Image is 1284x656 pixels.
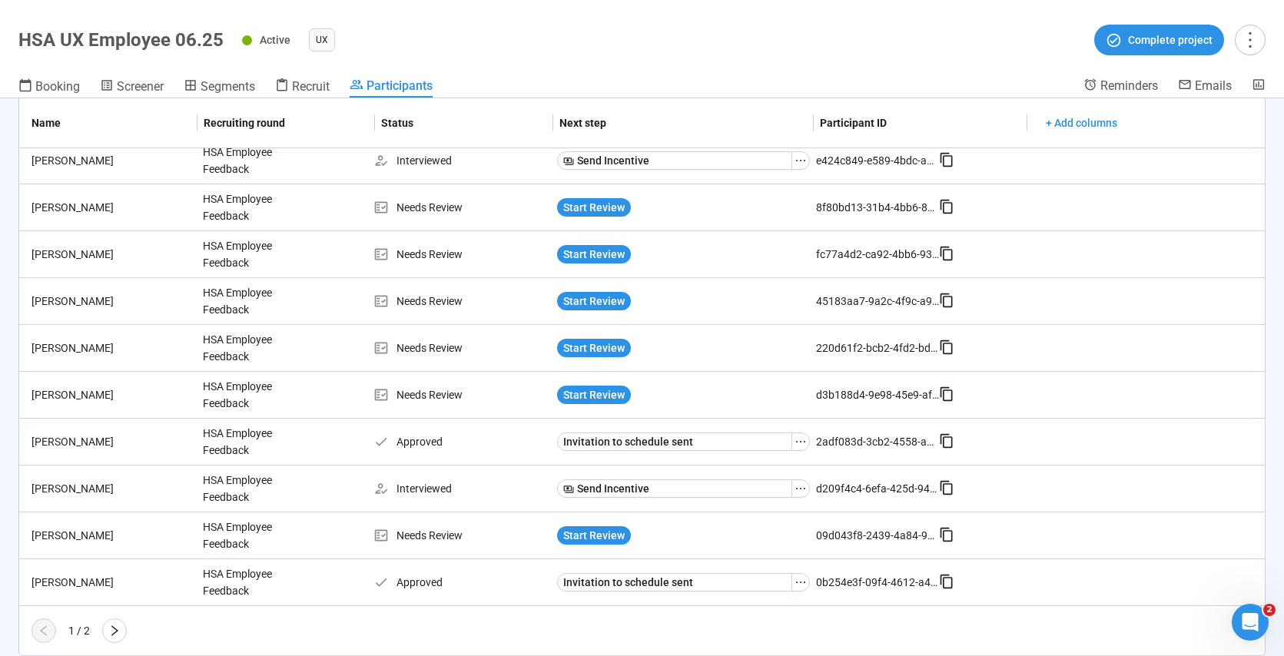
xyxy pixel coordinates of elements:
[373,574,551,591] div: Approved
[557,245,631,263] button: Start Review
[375,98,553,148] th: Status
[197,419,312,465] div: HSA Employee Feedback
[102,618,127,643] button: right
[373,433,551,450] div: Approved
[577,152,649,169] span: Send Incentive
[19,98,197,148] th: Name
[816,199,939,216] div: 8f80bd13-31b4-4bb6-8ba8-d34ff76757db
[563,199,625,216] span: Start Review
[38,625,50,637] span: left
[795,154,807,167] span: ellipsis
[1094,25,1224,55] button: Complete project
[373,527,551,544] div: Needs Review
[816,574,939,591] div: 0b254e3f-09f4-4612-a45a-6d4fc80e1ae6
[791,573,810,591] button: ellipsis
[563,246,625,263] span: Start Review
[816,152,939,169] div: e424c849-e589-4bdc-a516-441c8a00cd2a
[18,78,80,98] a: Booking
[197,137,312,184] div: HSA Employee Feedback
[816,293,939,310] div: 45183aa7-9a2c-4f9c-a9b9-554d08627d86
[563,527,625,544] span: Start Review
[25,152,197,169] div: [PERSON_NAME]
[373,199,551,216] div: Needs Review
[373,246,551,263] div: Needs Review
[795,436,807,448] span: ellipsis
[68,622,90,639] div: 1 / 2
[316,32,328,48] span: UX
[563,386,625,403] span: Start Review
[1178,78,1232,96] a: Emails
[18,29,224,51] h1: HSA UX Employee 06.25
[791,151,810,170] button: ellipsis
[197,559,312,605] div: HSA Employee Feedback
[373,152,551,169] div: Interviewed
[201,79,255,94] span: Segments
[1046,114,1117,131] span: + Add columns
[557,198,631,217] button: Start Review
[197,465,312,512] div: HSA Employee Feedback
[557,526,631,545] button: Start Review
[563,293,625,310] span: Start Review
[25,480,197,497] div: [PERSON_NAME]
[1128,31,1213,48] span: Complete project
[1263,604,1276,616] span: 2
[791,432,810,451] button: ellipsis
[553,98,815,148] th: Next step
[197,278,312,324] div: HSA Employee Feedback
[367,78,433,93] span: Participants
[197,231,312,277] div: HSA Employee Feedback
[557,292,631,310] button: Start Review
[100,78,164,98] a: Screener
[557,432,792,451] button: Invitation to schedule sent
[25,199,197,216] div: [PERSON_NAME]
[1232,604,1269,641] iframe: Intercom live chat
[816,480,939,497] div: d209f4c4-6efa-425d-94ee-f7feaff52642
[32,618,56,643] button: left
[373,480,551,497] div: Interviewed
[373,293,551,310] div: Needs Review
[25,574,197,591] div: [PERSON_NAME]
[563,340,625,356] span: Start Review
[25,386,197,403] div: [PERSON_NAME]
[25,527,197,544] div: [PERSON_NAME]
[814,98,1027,148] th: Participant ID
[577,480,649,497] span: Send Incentive
[25,293,197,310] div: [PERSON_NAME]
[117,79,164,94] span: Screener
[795,576,807,588] span: ellipsis
[557,573,792,591] button: Invitation to schedule sent
[557,386,631,404] button: Start Review
[816,433,939,450] div: 2adf083d-3cb2-4558-a601-1664d5379304
[1034,111,1130,135] button: + Add columns
[108,625,121,637] span: right
[816,527,939,544] div: 09d043f8-2439-4a84-97be-2a55e4da4a14
[1239,29,1260,50] span: more
[816,340,939,356] div: 220d61f2-bcb2-4fd2-bd12-f93908a4368f
[25,433,197,450] div: [PERSON_NAME]
[1083,78,1158,96] a: Reminders
[1100,78,1158,93] span: Reminders
[260,34,290,46] span: Active
[791,479,810,498] button: ellipsis
[197,512,312,558] div: HSA Employee Feedback
[197,98,376,148] th: Recruiting round
[35,79,80,94] span: Booking
[184,78,255,98] a: Segments
[816,386,939,403] div: d3b188d4-9e98-45e9-af8f-58e33ee522fa
[350,78,433,98] a: Participants
[197,372,312,418] div: HSA Employee Feedback
[373,340,551,356] div: Needs Review
[197,325,312,371] div: HSA Employee Feedback
[25,246,197,263] div: [PERSON_NAME]
[563,574,693,591] span: Invitation to schedule sent
[373,386,551,403] div: Needs Review
[1195,78,1232,93] span: Emails
[1235,25,1266,55] button: more
[25,340,197,356] div: [PERSON_NAME]
[816,246,939,263] div: fc77a4d2-ca92-4bb6-9363-bc20587e2695
[292,79,330,94] span: Recruit
[275,78,330,98] a: Recruit
[557,479,792,498] button: Send Incentive
[557,151,792,170] button: Send Incentive
[197,184,312,230] div: HSA Employee Feedback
